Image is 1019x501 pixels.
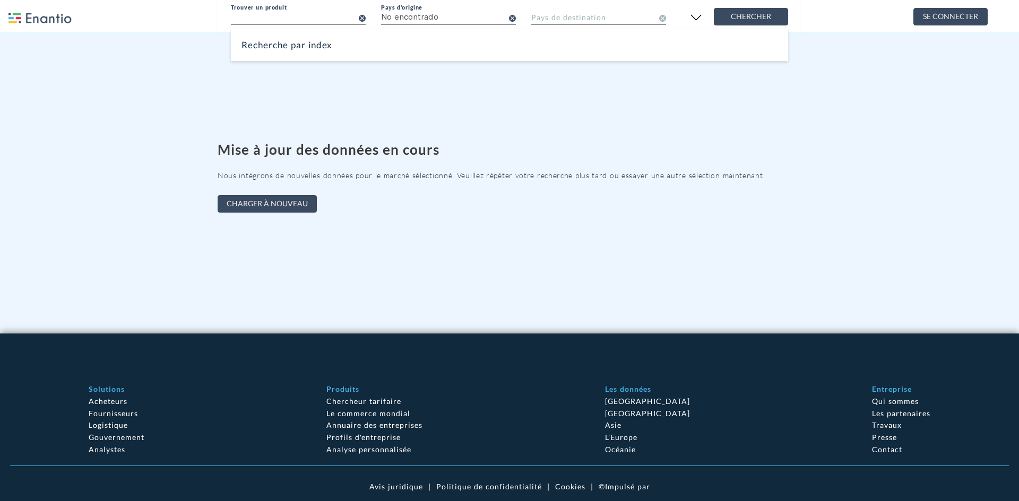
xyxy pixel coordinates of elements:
div: Recherche par index [231,29,788,61]
a: Solutions [89,384,125,393]
a: Acheteurs [89,397,127,406]
a: Produits [326,384,359,393]
a: Océanie [605,445,636,454]
a: Le commerce mondial [326,409,410,418]
span: se connecter [922,10,979,23]
a: Entreprise [872,384,912,393]
label: Pays d'origine [381,4,422,11]
a: Qui sommes [872,397,919,406]
button: Charger à nouveau [218,195,317,213]
img: enantio [8,13,72,23]
a: Gouvernement [89,433,144,442]
a: Logistique [89,420,128,429]
a: Fournisseurs [89,409,138,418]
a: Les partenaires [872,409,930,418]
span: | [591,482,593,491]
a: L'Europe [605,433,637,442]
span: | [428,482,431,491]
a: Politique de confidentialité [436,482,542,491]
a: [GEOGRAPHIC_DATA] [605,409,690,418]
span: Charger à nouveau [227,197,308,210]
label: Trouver un produit [231,4,287,11]
h1: Mise à jour des données en cours [218,141,801,158]
a: Asie [605,420,621,429]
a: Annuaire des entreprises [326,420,422,429]
a: Contact [872,445,902,454]
a: Avis juridique [369,482,423,491]
a: Cookies [555,482,585,491]
a: Les données [605,384,651,393]
p: Nous intégrons de nouvelles données pour le marché sélectionné. Veuillez répéter votre recherche ... [218,170,801,181]
a: Analyse personnalisée [326,445,411,454]
a: Presse [872,433,897,442]
span: | [547,482,550,491]
img: open filter [687,10,705,25]
a: [GEOGRAPHIC_DATA] [605,397,690,406]
a: Chercheur tarifaire [326,397,401,406]
div: © Impulsé par [599,482,650,491]
button: se connecter [913,8,988,25]
a: Profils d'entreprise [326,433,401,442]
span: Chercher [723,10,779,23]
a: Analystes [89,445,125,454]
a: Travaux [872,420,902,429]
button: Chercher [714,8,788,25]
